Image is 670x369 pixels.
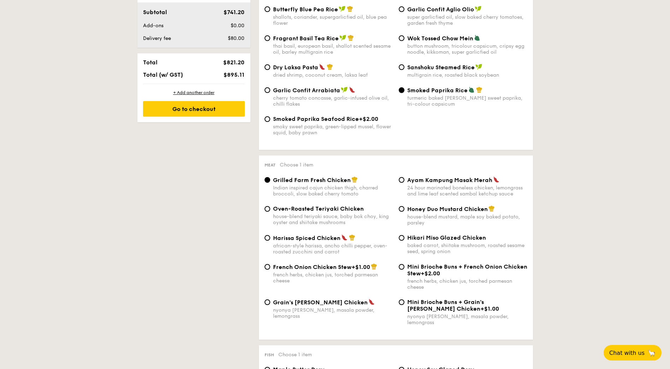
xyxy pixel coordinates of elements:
input: Smoked Paprika Seafood Rice+$2.00smoky sweet paprika, green-lipped mussel, flower squid, baby prawn [265,116,270,122]
span: +$2.00 [359,116,378,122]
span: +$1.00 [351,264,370,270]
span: Total (w/ GST) [143,71,183,78]
div: multigrain rice, roasted black soybean [407,72,527,78]
div: house-blend teriyaki sauce, baby bok choy, king oyster and shiitake mushrooms [273,213,393,225]
div: baked carrot, shiitake mushroom, roasted sesame seed, spring onion [407,242,527,254]
img: icon-vegan.f8ff3823.svg [475,64,482,70]
span: Mini Brioche Buns + French Onion Chicken Stew [407,263,527,277]
input: Fragrant Basil Tea Ricethai basil, european basil, shallot scented sesame oil, barley multigrain ... [265,35,270,41]
img: icon-chef-hat.a58ddaea.svg [371,263,377,270]
input: Butterfly Blue Pea Riceshallots, coriander, supergarlicfied oil, blue pea flower [265,6,270,12]
img: icon-vegan.f8ff3823.svg [475,6,482,12]
img: icon-chef-hat.a58ddaea.svg [327,64,333,70]
input: French Onion Chicken Stew+$1.00french herbs, chicken jus, torched parmesan cheese [265,264,270,270]
div: shallots, coriander, supergarlicfied oil, blue pea flower [273,14,393,26]
span: Choose 1 item [278,352,312,358]
span: Total [143,59,158,66]
img: icon-vegan.f8ff3823.svg [339,6,346,12]
input: Ayam Kampung Masak Merah24 hour marinated boneless chicken, lemongrass and lime leaf scented samb... [399,177,404,183]
span: $0.00 [231,23,244,29]
span: Subtotal [143,9,167,16]
span: Fragrant Basil Tea Rice [273,35,339,42]
img: icon-spicy.37a8142b.svg [349,87,355,93]
span: Smoked Paprika Seafood Rice [273,116,359,122]
span: Garlic Confit Aglio Olio [407,6,474,13]
div: + Add another order [143,90,245,95]
div: Indian inspired cajun chicken thigh, charred broccoli, slow baked cherry tomato [273,185,393,197]
img: icon-chef-hat.a58ddaea.svg [351,176,358,183]
img: icon-spicy.37a8142b.svg [368,299,375,305]
span: $741.20 [224,9,244,16]
input: Harissa Spiced Chickenafrican-style harissa, ancho chilli pepper, oven-roasted zucchini and carrot [265,235,270,241]
span: Mini Brioche Buns + Grain's [PERSON_NAME] Chicken [407,299,484,312]
img: icon-chef-hat.a58ddaea.svg [349,234,355,241]
input: Grain's [PERSON_NAME] Chickennyonya [PERSON_NAME], masala powder, lemongrass [265,299,270,305]
img: icon-spicy.37a8142b.svg [493,176,499,183]
span: $821.20 [223,59,244,66]
img: icon-spicy.37a8142b.svg [319,64,325,70]
span: Dry Laksa Pasta [273,64,318,71]
input: Smoked Paprika Riceturmeric baked [PERSON_NAME] sweet paprika, tri-colour capsicum [399,87,404,93]
span: Sanshoku Steamed Rice [407,64,475,71]
img: icon-vegetarian.fe4039eb.svg [474,35,480,41]
span: Grilled Farm Fresh Chicken [273,177,351,183]
span: Choose 1 item [280,162,313,168]
span: Ayam Kampung Masak Merah [407,177,492,183]
input: Mini Brioche Buns + French Onion Chicken Stew+$2.00french herbs, chicken jus, torched parmesan ch... [399,264,404,270]
img: icon-chef-hat.a58ddaea.svg [488,205,495,212]
input: Grilled Farm Fresh ChickenIndian inspired cajun chicken thigh, charred broccoli, slow baked cherr... [265,177,270,183]
span: Harissa Spiced Chicken [273,235,340,241]
div: turmeric baked [PERSON_NAME] sweet paprika, tri-colour capsicum [407,95,527,107]
img: icon-spicy.37a8142b.svg [341,234,348,241]
div: nyonya [PERSON_NAME], masala powder, lemongrass [273,307,393,319]
div: french herbs, chicken jus, torched parmesan cheese [407,278,527,290]
input: Hikari Miso Glazed Chickenbaked carrot, shiitake mushroom, roasted sesame seed, spring onion [399,235,404,241]
img: icon-chef-hat.a58ddaea.svg [347,6,353,12]
input: Dry Laksa Pastadried shrimp, coconut cream, laksa leaf [265,64,270,70]
div: super garlicfied oil, slow baked cherry tomatoes, garden fresh thyme [407,14,527,26]
input: Oven-Roasted Teriyaki Chickenhouse-blend teriyaki sauce, baby bok choy, king oyster and shiitake ... [265,206,270,212]
input: Garlic Confit Aglio Oliosuper garlicfied oil, slow baked cherry tomatoes, garden fresh thyme [399,6,404,12]
div: thai basil, european basil, shallot scented sesame oil, barley multigrain rice [273,43,393,55]
span: +$2.00 [421,270,440,277]
span: Delivery fee [143,35,171,41]
input: Wok Tossed Chow Meinbutton mushroom, tricolour capsicum, cripsy egg noodle, kikkoman, super garli... [399,35,404,41]
div: house-blend mustard, maple soy baked potato, parsley [407,214,527,226]
span: Fish [265,352,274,357]
span: Smoked Paprika Rice [407,87,468,94]
div: african-style harissa, ancho chilli pepper, oven-roasted zucchini and carrot [273,243,393,255]
input: Garlic Confit Arrabiatacherry tomato concasse, garlic-infused olive oil, chilli flakes [265,87,270,93]
div: dried shrimp, coconut cream, laksa leaf [273,72,393,78]
span: Add-ons [143,23,164,29]
div: Go to checkout [143,101,245,117]
span: French Onion Chicken Stew [273,264,351,270]
span: $895.11 [224,71,244,78]
span: $80.00 [228,35,244,41]
input: Sanshoku Steamed Ricemultigrain rice, roasted black soybean [399,64,404,70]
span: Oven-Roasted Teriyaki Chicken [273,205,364,212]
span: Chat with us [609,350,645,356]
span: 🦙 [647,349,656,357]
span: Wok Tossed Chow Mein [407,35,473,42]
span: Garlic Confit Arrabiata [273,87,340,94]
button: Chat with us🦙 [604,345,662,361]
span: Honey Duo Mustard Chicken [407,206,488,212]
img: icon-chef-hat.a58ddaea.svg [476,87,482,93]
img: icon-vegetarian.fe4039eb.svg [468,87,475,93]
span: Grain's [PERSON_NAME] Chicken [273,299,368,306]
span: Butterfly Blue Pea Rice [273,6,338,13]
img: icon-chef-hat.a58ddaea.svg [348,35,354,41]
div: smoky sweet paprika, green-lipped mussel, flower squid, baby prawn [273,124,393,136]
span: Hikari Miso Glazed Chicken [407,234,486,241]
div: 24 hour marinated boneless chicken, lemongrass and lime leaf scented sambal ketchup sauce [407,185,527,197]
img: icon-vegan.f8ff3823.svg [339,35,346,41]
div: button mushroom, tricolour capsicum, cripsy egg noodle, kikkoman, super garlicfied oil [407,43,527,55]
div: nyonya [PERSON_NAME], masala powder, lemongrass [407,314,527,326]
input: Mini Brioche Buns + Grain's [PERSON_NAME] Chicken+$1.00nyonya [PERSON_NAME], masala powder, lemon... [399,299,404,305]
span: +$1.00 [480,305,499,312]
img: icon-vegan.f8ff3823.svg [341,87,348,93]
div: french herbs, chicken jus, torched parmesan cheese [273,272,393,284]
input: Honey Duo Mustard Chickenhouse-blend mustard, maple soy baked potato, parsley [399,206,404,212]
span: Meat [265,163,275,168]
div: cherry tomato concasse, garlic-infused olive oil, chilli flakes [273,95,393,107]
